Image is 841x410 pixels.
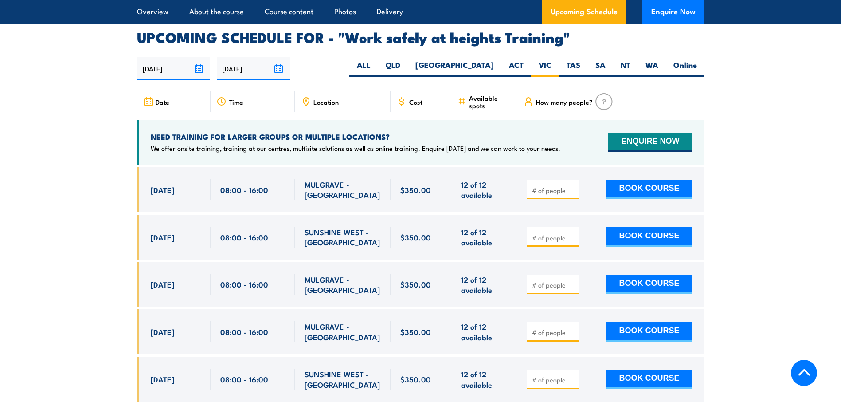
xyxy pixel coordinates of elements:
span: Time [229,98,243,106]
span: [DATE] [151,232,174,242]
span: MULGRAVE - [GEOGRAPHIC_DATA] [305,321,381,342]
span: SUNSHINE WEST - [GEOGRAPHIC_DATA] [305,369,381,390]
span: 08:00 - 16:00 [220,279,268,289]
span: $350.00 [400,374,431,384]
button: ENQUIRE NOW [608,133,692,152]
span: 12 of 12 available [461,321,508,342]
button: BOOK COURSE [606,180,692,199]
label: ALL [349,60,378,77]
input: To date [217,57,290,80]
button: BOOK COURSE [606,227,692,247]
span: [DATE] [151,327,174,337]
span: 08:00 - 16:00 [220,232,268,242]
h4: NEED TRAINING FOR LARGER GROUPS OR MULTIPLE LOCATIONS? [151,132,560,142]
label: TAS [559,60,588,77]
span: 08:00 - 16:00 [220,185,268,195]
label: ACT [501,60,531,77]
span: SUNSHINE WEST - [GEOGRAPHIC_DATA] [305,227,381,248]
span: [DATE] [151,279,174,289]
span: $350.00 [400,279,431,289]
span: 12 of 12 available [461,274,508,295]
input: # of people [532,280,576,289]
span: MULGRAVE - [GEOGRAPHIC_DATA] [305,179,381,200]
span: $350.00 [400,327,431,337]
label: WA [638,60,666,77]
span: Date [156,98,169,106]
span: Location [313,98,339,106]
label: [GEOGRAPHIC_DATA] [408,60,501,77]
input: # of people [532,328,576,337]
span: Cost [409,98,422,106]
button: BOOK COURSE [606,275,692,294]
span: $350.00 [400,185,431,195]
span: Available spots [469,94,511,109]
input: From date [137,57,210,80]
span: MULGRAVE - [GEOGRAPHIC_DATA] [305,274,381,295]
span: [DATE] [151,374,174,384]
p: We offer onsite training, training at our centres, multisite solutions as well as online training... [151,144,560,153]
input: # of people [532,375,576,384]
label: SA [588,60,613,77]
span: 08:00 - 16:00 [220,327,268,337]
label: NT [613,60,638,77]
span: 12 of 12 available [461,227,508,248]
span: 12 of 12 available [461,179,508,200]
span: How many people? [536,98,593,106]
label: QLD [378,60,408,77]
span: $350.00 [400,232,431,242]
span: [DATE] [151,185,174,195]
span: 12 of 12 available [461,369,508,390]
label: VIC [531,60,559,77]
button: BOOK COURSE [606,370,692,389]
input: # of people [532,233,576,242]
h2: UPCOMING SCHEDULE FOR - "Work safely at heights Training" [137,31,704,43]
span: 08:00 - 16:00 [220,374,268,384]
label: Online [666,60,704,77]
button: BOOK COURSE [606,322,692,342]
input: # of people [532,186,576,195]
